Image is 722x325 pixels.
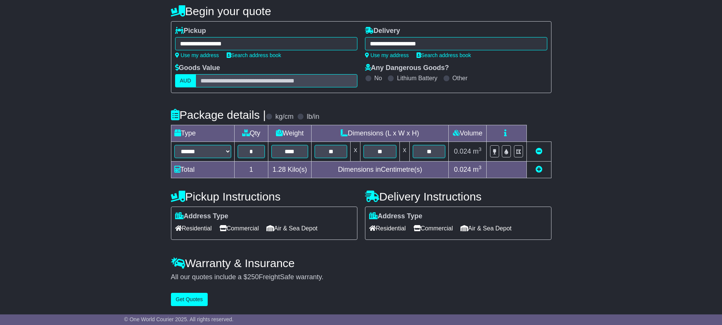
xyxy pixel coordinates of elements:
[175,222,212,234] span: Residential
[175,27,206,35] label: Pickup
[268,125,311,142] td: Weight
[171,125,234,142] td: Type
[175,212,229,221] label: Address Type
[479,146,482,152] sup: 3
[171,109,266,121] h4: Package details |
[454,166,471,173] span: 0.024
[234,125,268,142] td: Qty
[369,222,406,234] span: Residential
[399,142,409,162] td: x
[417,52,471,58] a: Search address book
[365,27,400,35] label: Delivery
[454,148,471,155] span: 0.024
[413,222,453,234] span: Commercial
[311,162,449,178] td: Dimensions in Centimetre(s)
[311,125,449,142] td: Dimensions (L x W x H)
[365,64,449,72] label: Any Dangerous Goods?
[449,125,487,142] td: Volume
[453,75,468,82] label: Other
[171,162,234,178] td: Total
[460,222,512,234] span: Air & Sea Depot
[171,5,551,17] h4: Begin your quote
[351,142,360,162] td: x
[275,113,293,121] label: kg/cm
[479,165,482,170] sup: 3
[365,190,551,203] h4: Delivery Instructions
[374,75,382,82] label: No
[175,74,196,87] label: AUD
[124,316,234,322] span: © One World Courier 2025. All rights reserved.
[266,222,318,234] span: Air & Sea Depot
[171,273,551,281] div: All our quotes include a $ FreightSafe warranty.
[175,52,219,58] a: Use my address
[234,162,268,178] td: 1
[219,222,259,234] span: Commercial
[171,257,551,269] h4: Warranty & Insurance
[175,64,220,72] label: Goods Value
[247,273,259,281] span: 250
[171,293,208,306] button: Get Quotes
[397,75,437,82] label: Lithium Battery
[227,52,281,58] a: Search address book
[171,190,357,203] h4: Pickup Instructions
[536,148,542,155] a: Remove this item
[369,212,423,221] label: Address Type
[473,148,482,155] span: m
[307,113,319,121] label: lb/in
[536,166,542,173] a: Add new item
[268,162,311,178] td: Kilo(s)
[365,52,409,58] a: Use my address
[273,166,286,173] span: 1.28
[473,166,482,173] span: m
